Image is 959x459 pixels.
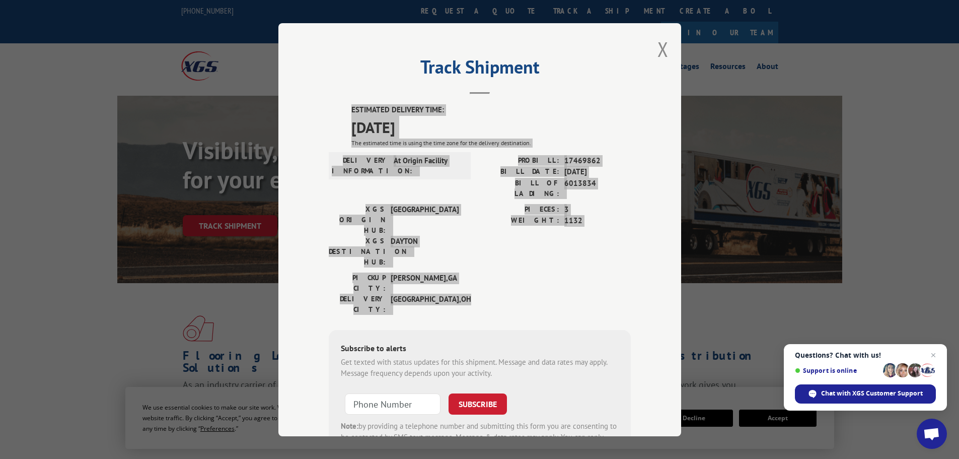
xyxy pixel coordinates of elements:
label: BILL DATE: [480,166,559,178]
label: WEIGHT: [480,215,559,227]
label: ESTIMATED DELIVERY TIME: [351,104,631,116]
span: [GEOGRAPHIC_DATA] [391,204,459,235]
div: Subscribe to alerts [341,342,619,356]
span: [DATE] [351,115,631,138]
span: 3 [564,204,631,215]
button: SUBSCRIBE [449,393,507,414]
span: 17469862 [564,155,631,166]
div: Get texted with status updates for this shipment. Message and data rates may apply. Message frequ... [341,356,619,379]
button: Close modal [657,36,669,62]
div: The estimated time is using the time zone for the delivery destination. [351,138,631,147]
span: DAYTON [391,235,459,267]
input: Phone Number [345,393,440,414]
label: BILL OF LADING: [480,177,559,199]
span: [PERSON_NAME] , GA [391,272,459,293]
span: At Origin Facility [394,155,462,176]
span: Chat with XGS Customer Support [821,389,923,398]
label: PROBILL: [480,155,559,166]
a: Open chat [917,419,947,449]
label: XGS DESTINATION HUB: [329,235,386,267]
span: 1132 [564,215,631,227]
span: [DATE] [564,166,631,178]
span: Support is online [795,367,879,374]
div: by providing a telephone number and submitting this form you are consenting to be contacted by SM... [341,420,619,454]
span: Questions? Chat with us! [795,351,936,359]
label: PICKUP CITY: [329,272,386,293]
span: [GEOGRAPHIC_DATA] , OH [391,293,459,314]
span: Chat with XGS Customer Support [795,384,936,404]
strong: Note: [341,421,358,430]
label: DELIVERY CITY: [329,293,386,314]
span: 6013834 [564,177,631,199]
label: XGS ORIGIN HUB: [329,204,386,235]
h2: Track Shipment [329,60,631,79]
label: PIECES: [480,204,559,215]
label: DELIVERY INFORMATION: [332,155,389,176]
